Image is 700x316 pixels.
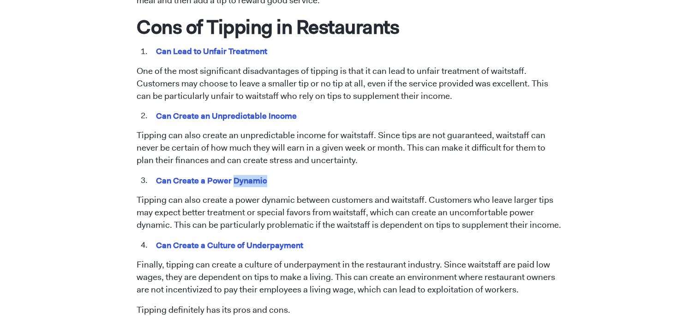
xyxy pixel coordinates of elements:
[154,44,269,58] mark: Can Lead to Unfair Treatment
[154,173,269,188] mark: Can Create a Power Dynamic
[137,15,563,39] h1: Cons of Tipping in Restaurants
[154,238,305,252] mark: Can Create a Culture of Underpayment
[137,129,563,167] p: Tipping can also create an unpredictable income for waitstaff. Since tips are not guaranteed, wai...
[154,109,298,123] mark: Can Create an Unpredictable Income
[137,65,563,103] p: One of the most significant disadvantages of tipping is that it can lead to unfair treatment of w...
[137,194,563,231] p: Tipping can also create a power dynamic between customers and waitstaff. Customers who leave larg...
[137,259,563,296] p: Finally, tipping can create a culture of underpayment in the restaurant industry. Since waitstaff...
